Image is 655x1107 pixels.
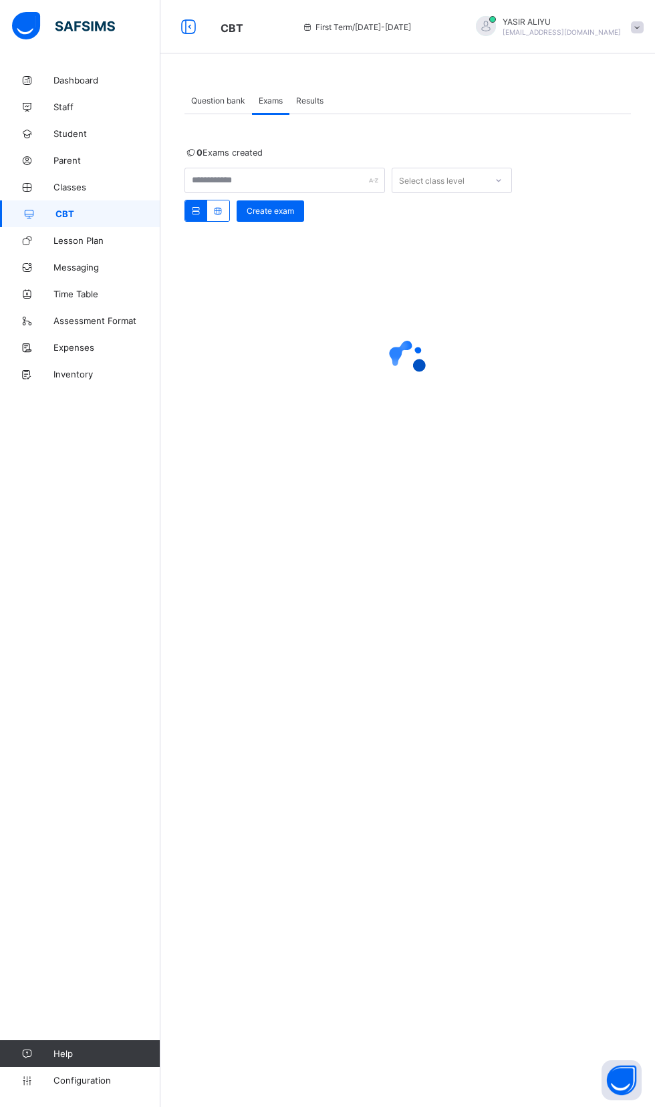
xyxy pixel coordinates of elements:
[247,206,294,216] span: Create exam
[191,96,245,106] span: Question bank
[53,315,160,326] span: Assessment Format
[53,369,160,379] span: Inventory
[53,128,160,139] span: Student
[55,208,160,219] span: CBT
[53,182,160,192] span: Classes
[196,148,203,158] b: 0
[53,235,160,246] span: Lesson Plan
[12,12,115,40] img: safsims
[503,17,621,27] span: YASIR ALIYU
[503,28,621,36] span: [EMAIL_ADDRESS][DOMAIN_NAME]
[53,155,160,166] span: Parent
[184,148,263,158] span: Exams created
[53,1075,160,1086] span: Configuration
[53,75,160,86] span: Dashboard
[602,1060,642,1100] button: Open asap
[296,96,323,106] span: Results
[53,342,160,353] span: Expenses
[53,289,160,299] span: Time Table
[399,168,465,193] div: Select class level
[53,102,160,112] span: Staff
[53,262,160,273] span: Messaging
[221,21,243,35] span: CBT
[302,22,411,32] span: session/term information
[463,16,650,38] div: YASIRALIYU
[53,1048,160,1059] span: Help
[259,96,283,106] span: Exams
